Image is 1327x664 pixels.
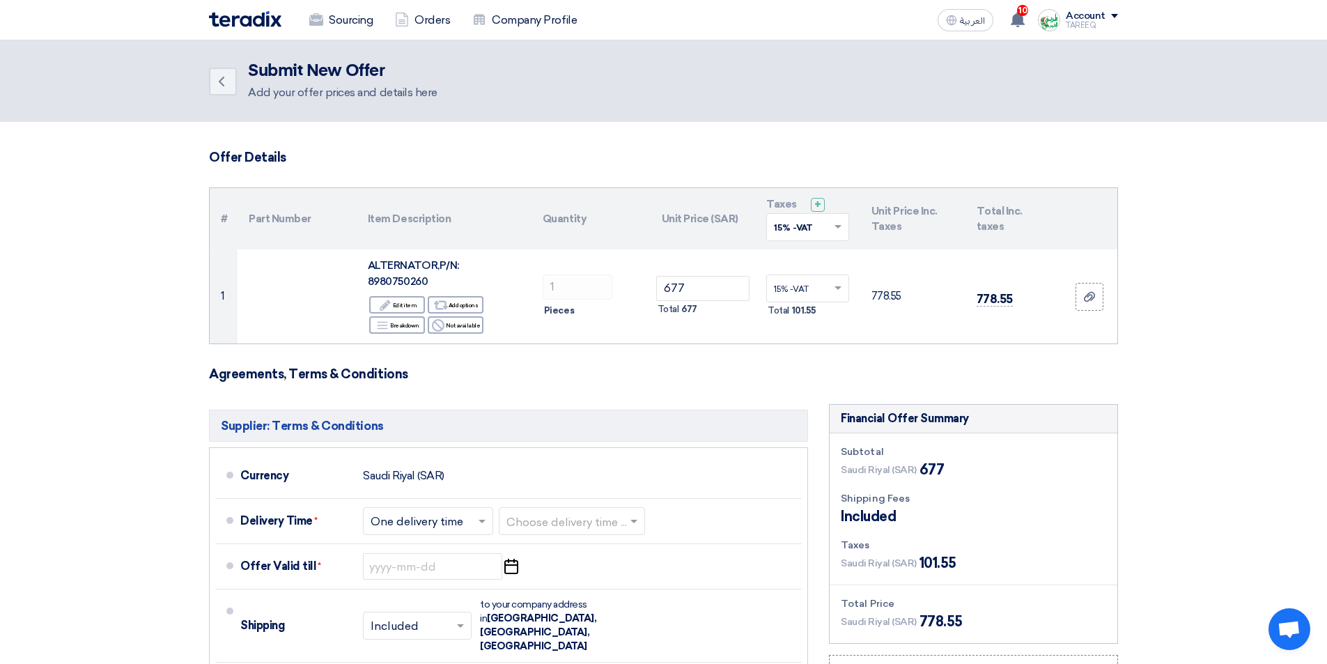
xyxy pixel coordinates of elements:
div: Account [1066,10,1105,22]
span: Total [658,302,679,316]
a: Company Profile [461,5,588,36]
span: 101.55 [919,553,956,573]
div: Delivery Time [240,504,352,538]
span: 677 [919,459,945,480]
div: TAREEQ [1066,22,1118,29]
span: 778.55 [977,292,1013,307]
div: Subtotal [841,445,1106,459]
div: Edit item [369,296,425,314]
span: 778.55 [919,611,963,632]
a: Open chat [1268,608,1310,650]
h3: Agreements, Terms & Conditions [209,366,1118,382]
input: yyyy-mm-dd [363,553,502,580]
div: to your company address in [480,598,633,654]
h3: Offer Details [209,150,1118,165]
button: العربية [938,9,993,31]
span: العربية [960,16,985,26]
img: Screenshot___1727703618088.png [1038,9,1060,31]
div: Offer Valid till [240,550,352,583]
th: Unit Price (SAR) [651,188,756,249]
th: Taxes [755,188,860,249]
span: 10 [1017,5,1028,16]
div: Taxes [841,538,1106,553]
ng-select: VAT [766,275,849,302]
th: Part Number [238,188,357,249]
span: 101.55 [792,304,816,318]
span: Pieces [544,304,574,318]
span: [GEOGRAPHIC_DATA], [GEOGRAPHIC_DATA], [GEOGRAPHIC_DATA] [480,612,596,652]
th: Total Inc. taxes [965,188,1062,249]
span: + [814,198,821,211]
span: Total [768,304,789,318]
td: 1 [210,249,238,343]
span: ALTERNATOR,P/N: 8980750260 [368,259,459,288]
div: Not available [428,316,483,334]
a: Sourcing [298,5,384,36]
th: Quantity [531,188,651,249]
img: Teradix logo [209,11,281,27]
div: Shipping Fees [841,491,1106,506]
input: RFQ_STEP1.ITEMS.2.AMOUNT_TITLE [543,275,612,300]
h5: Supplier: Terms & Conditions [209,410,808,442]
div: Add your offer prices and details here [248,84,437,101]
div: Add options [428,296,483,314]
h2: Submit New Offer [248,61,437,81]
th: # [210,188,238,249]
input: Unit Price [656,276,750,301]
th: Item Description [357,188,531,249]
div: Total Price [841,596,1106,611]
div: Currency [240,459,352,493]
span: 677 [681,302,697,316]
span: Saudi Riyal (SAR) [841,463,917,477]
div: Saudi Riyal (SAR) [363,463,444,489]
div: Shipping [240,609,352,642]
th: Unit Price Inc. Taxes [860,188,965,249]
td: 778.55 [860,249,965,343]
span: Saudi Riyal (SAR) [841,615,917,629]
a: Orders [384,5,461,36]
div: Breakdown [369,316,425,334]
span: Included [841,506,896,527]
span: Saudi Riyal (SAR) [841,556,917,571]
div: Financial Offer Summary [841,410,969,427]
